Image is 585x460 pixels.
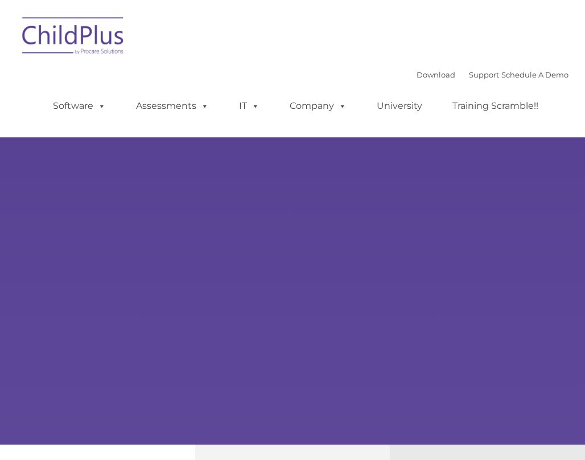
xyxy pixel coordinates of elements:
[42,95,117,117] a: Software
[441,95,550,117] a: Training Scramble!!
[365,95,434,117] a: University
[125,95,220,117] a: Assessments
[17,9,130,66] img: ChildPlus by Procare Solutions
[469,70,499,79] a: Support
[278,95,358,117] a: Company
[417,70,568,79] font: |
[228,95,271,117] a: IT
[417,70,455,79] a: Download
[501,70,568,79] a: Schedule A Demo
